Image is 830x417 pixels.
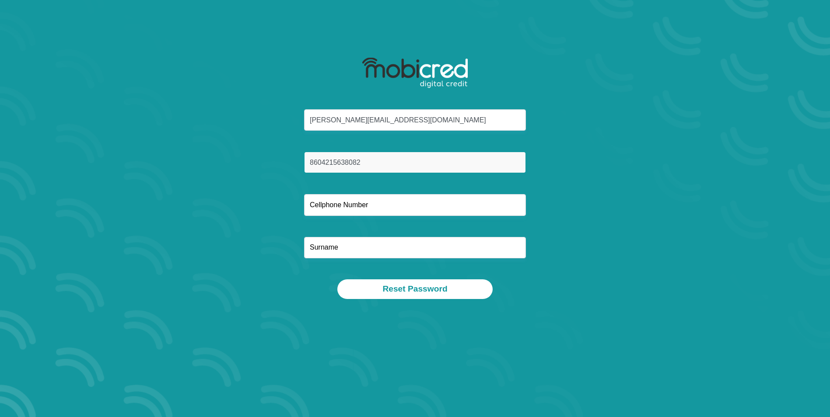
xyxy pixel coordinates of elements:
input: Cellphone Number [304,194,526,215]
img: mobicred logo [362,58,468,88]
input: ID Number [304,152,526,173]
input: Surname [304,237,526,258]
input: Email [304,109,526,131]
button: Reset Password [337,279,492,299]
